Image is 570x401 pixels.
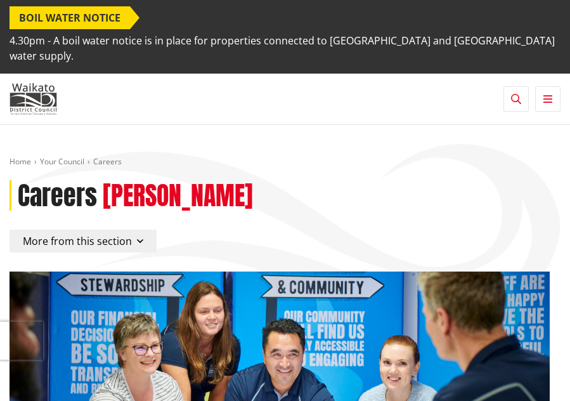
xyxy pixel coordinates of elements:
h1: Careers [18,180,97,211]
nav: breadcrumb [10,157,560,168]
a: Home [10,156,31,167]
span: BOIL WATER NOTICE [10,6,130,29]
img: Waikato District Council - Te Kaunihera aa Takiwaa o Waikato [10,83,57,115]
span: More from this section [23,234,132,248]
iframe: Messenger Launcher [512,348,557,393]
span: Careers [93,156,122,167]
h2: [PERSON_NAME] [103,180,253,211]
a: Your Council [40,156,84,167]
span: 4.30pm - A boil water notice is in place for properties connected to [GEOGRAPHIC_DATA] and [GEOGR... [10,29,560,67]
button: More from this section [10,230,157,253]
